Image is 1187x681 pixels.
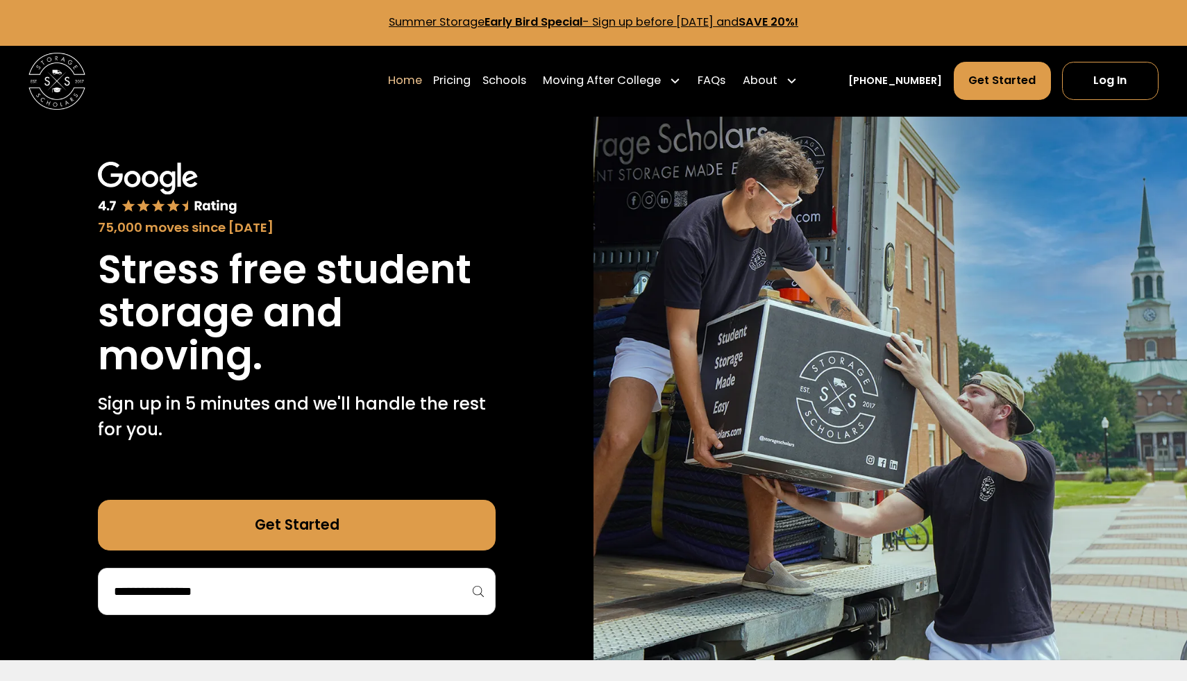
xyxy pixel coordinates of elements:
h1: Stress free student storage and moving. [98,249,496,378]
a: Schools [482,61,526,101]
strong: Early Bird Special [485,14,582,30]
a: Log In [1062,62,1159,100]
p: Sign up in 5 minutes and we'll handle the rest for you. [98,392,496,443]
a: Home [388,61,422,101]
a: [PHONE_NUMBER] [848,74,942,88]
div: About [743,72,777,90]
a: FAQs [698,61,725,101]
img: Google 4.7 star rating [98,162,237,215]
div: About [737,61,803,101]
img: Storage Scholars makes moving and storage easy. [593,117,1187,661]
a: Summer StorageEarly Bird Special- Sign up before [DATE] andSAVE 20%! [389,14,798,30]
strong: SAVE 20%! [739,14,798,30]
div: Moving After College [543,72,661,90]
img: Storage Scholars main logo [28,53,85,110]
div: 75,000 moves since [DATE] [98,218,496,237]
a: Pricing [433,61,471,101]
div: Moving After College [537,61,687,101]
a: Get Started [954,62,1051,100]
a: Get Started [98,500,496,551]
